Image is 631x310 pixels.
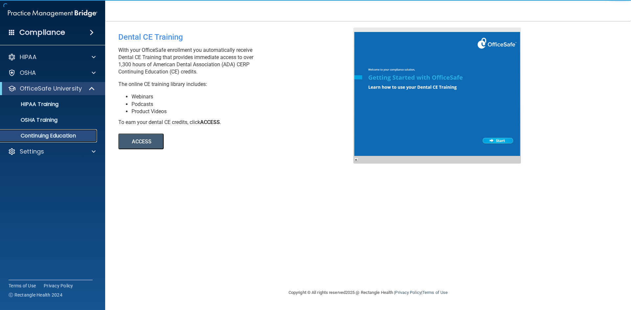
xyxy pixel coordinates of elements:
a: Terms of Use [422,290,448,295]
li: Webinars [131,93,358,100]
p: The online CE training library includes: [118,81,358,88]
div: To earn your dental CE credits, click . [118,119,358,126]
button: ACCESS [118,134,164,149]
span: Ⓒ Rectangle Health 2024 [9,292,62,298]
img: PMB logo [8,7,97,20]
a: OfficeSafe University [8,85,95,93]
div: Dental CE Training [118,28,358,47]
li: Podcasts [131,101,358,108]
b: ACCESS [200,119,220,125]
p: OSHA [20,69,36,77]
a: Privacy Policy [395,290,421,295]
li: Product Videos [131,108,358,115]
a: Privacy Policy [44,282,73,289]
p: OSHA Training [4,117,58,123]
p: HIPAA Training [4,101,58,108]
a: HIPAA [8,53,96,61]
a: Settings [8,148,96,155]
h4: Compliance [19,28,65,37]
a: Terms of Use [9,282,36,289]
a: ACCESS [118,139,298,144]
p: Settings [20,148,44,155]
p: With your OfficeSafe enrollment you automatically receive Dental CE Training that provides immedi... [118,47,358,75]
a: OSHA [8,69,96,77]
p: OfficeSafe University [20,85,82,93]
div: Copyright © All rights reserved 2025 @ Rectangle Health | | [248,282,488,303]
p: HIPAA [20,53,36,61]
p: Continuing Education [4,133,94,139]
